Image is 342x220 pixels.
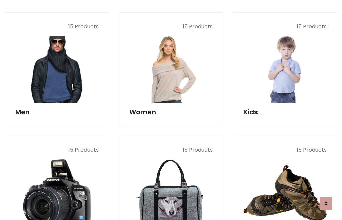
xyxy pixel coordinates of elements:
[243,108,327,116] h5: Kids
[129,146,212,154] p: 15 Products
[15,23,99,31] p: 15 Products
[129,23,212,31] p: 15 Products
[243,146,327,154] p: 15 Products
[15,108,99,116] h5: Men
[129,108,212,116] h5: Women
[15,146,99,154] p: 15 Products
[243,23,327,31] p: 15 Products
